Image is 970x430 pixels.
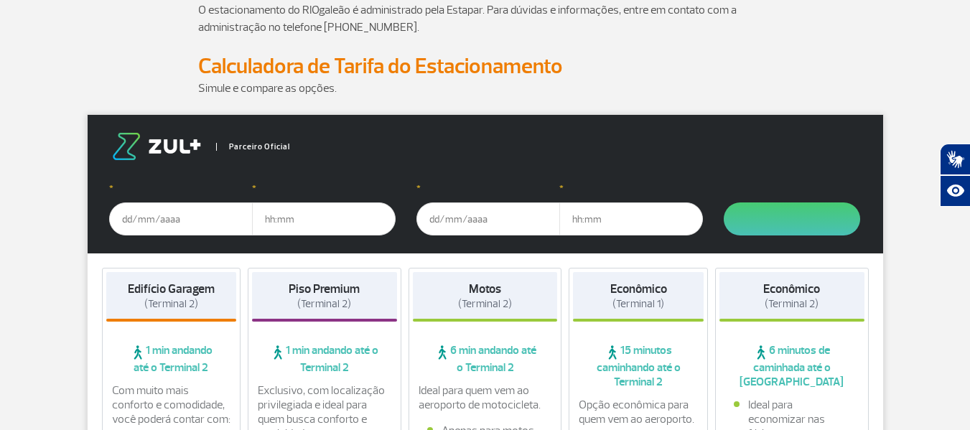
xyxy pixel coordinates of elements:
[109,133,204,160] img: logo-zul.png
[940,144,970,207] div: Plugin de acessibilidade da Hand Talk.
[940,144,970,175] button: Abrir tradutor de língua de sinais.
[559,202,703,235] input: hh:mm
[128,281,215,296] strong: Edifício Garagem
[198,80,773,97] p: Simule e compare as opções.
[763,281,820,296] strong: Econômico
[198,1,773,36] p: O estacionamento do RIOgaleão é administrado pela Estapar. Para dúvidas e informações, entre em c...
[216,143,290,151] span: Parceiro Oficial
[573,343,704,389] span: 15 minutos caminhando até o Terminal 2
[610,281,667,296] strong: Econômico
[289,281,360,296] strong: Piso Premium
[940,175,970,207] button: Abrir recursos assistivos.
[419,383,552,412] p: Ideal para quem vem ao aeroporto de motocicleta.
[109,202,253,235] input: dd/mm/aaaa
[144,297,198,311] span: (Terminal 2)
[106,343,237,375] span: 1 min andando até o Terminal 2
[458,297,512,311] span: (Terminal 2)
[416,202,560,235] input: dd/mm/aaaa
[297,297,351,311] span: (Terminal 2)
[469,281,501,296] strong: Motos
[252,343,397,375] span: 1 min andando até o Terminal 2
[112,383,231,426] p: Com muito mais conforto e comodidade, você poderá contar com:
[413,343,558,375] span: 6 min andando até o Terminal 2
[612,297,664,311] span: (Terminal 1)
[198,53,773,80] h2: Calculadora de Tarifa do Estacionamento
[579,398,698,426] p: Opção econômica para quem vem ao aeroporto.
[719,343,864,389] span: 6 minutos de caminhada até o [GEOGRAPHIC_DATA]
[765,297,819,311] span: (Terminal 2)
[252,202,396,235] input: hh:mm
